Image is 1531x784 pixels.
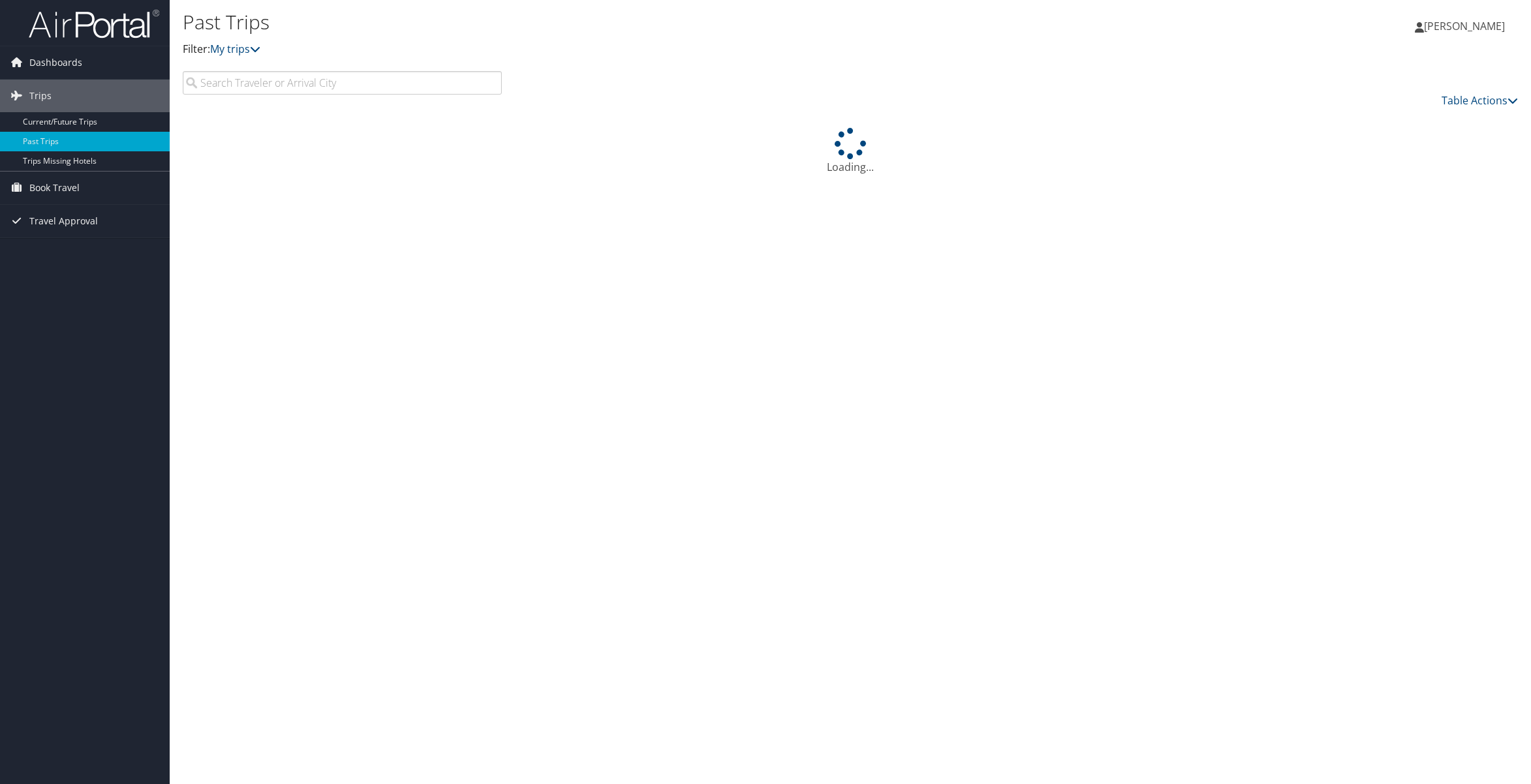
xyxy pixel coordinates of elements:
[29,8,159,39] img: airportal-logo.png
[183,41,1073,58] p: Filter:
[183,128,1518,175] div: Loading...
[210,42,260,56] a: My trips
[1424,19,1505,33] span: [PERSON_NAME]
[29,205,98,237] span: Travel Approval
[1415,7,1518,46] a: [PERSON_NAME]
[183,71,502,95] input: Search Traveler or Arrival City
[183,8,1073,36] h1: Past Trips
[29,172,80,204] span: Book Travel
[29,80,52,112] span: Trips
[29,46,82,79] span: Dashboards
[1442,93,1518,108] a: Table Actions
